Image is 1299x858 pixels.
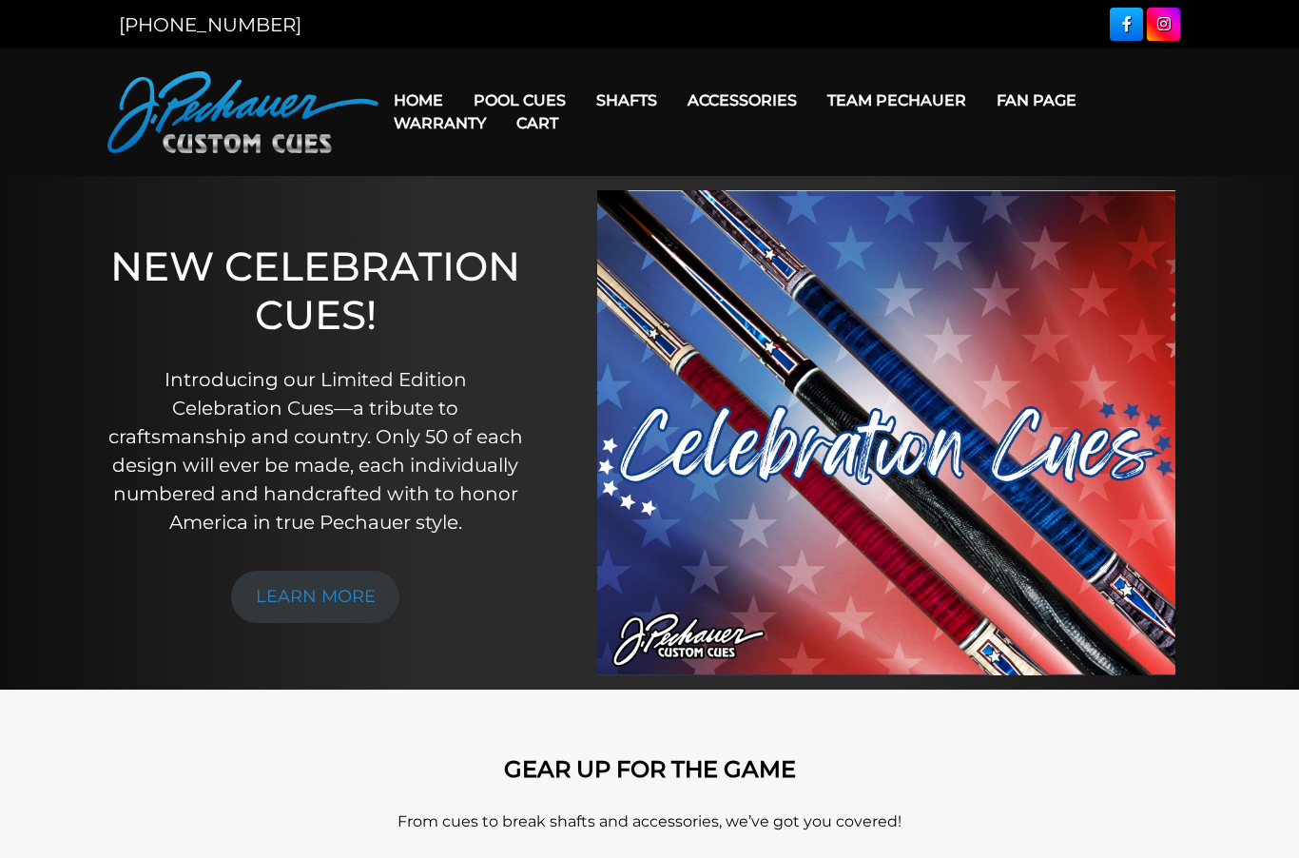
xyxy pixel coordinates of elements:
a: Warranty [378,99,501,147]
a: Shafts [581,76,672,125]
a: Home [378,76,458,125]
strong: GEAR UP FOR THE GAME [504,755,796,783]
a: Fan Page [981,76,1092,125]
a: Cart [501,99,573,147]
a: LEARN MORE [231,571,400,623]
a: Accessories [672,76,812,125]
h1: NEW CELEBRATION CUES! [107,243,523,339]
p: Introducing our Limited Edition Celebration Cues—a tribute to craftsmanship and country. Only 50 ... [107,365,523,536]
a: Pool Cues [458,76,581,125]
p: From cues to break shafts and accessories, we’ve got you covered! [107,810,1192,833]
a: Team Pechauer [812,76,981,125]
img: Pechauer Custom Cues [107,71,378,153]
a: [PHONE_NUMBER] [119,13,301,36]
